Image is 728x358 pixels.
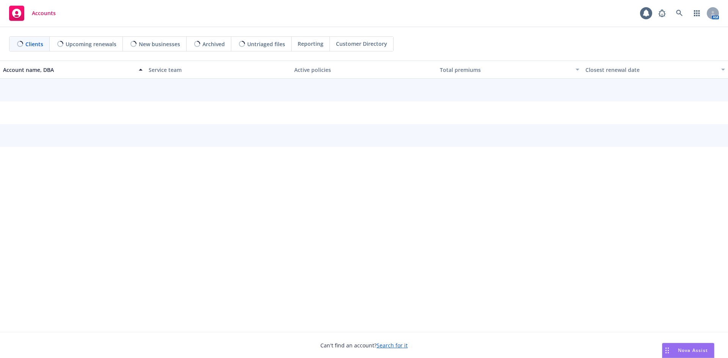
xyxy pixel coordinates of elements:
span: Can't find an account? [320,341,408,349]
span: Accounts [32,10,56,16]
span: New businesses [139,40,180,48]
button: Nova Assist [662,343,714,358]
a: Search for it [377,342,408,349]
div: Account name, DBA [3,66,134,74]
span: Clients [25,40,43,48]
a: Switch app [689,6,704,21]
span: Archived [202,40,225,48]
span: Upcoming renewals [66,40,116,48]
div: Closest renewal date [585,66,717,74]
button: Active policies [291,61,437,79]
button: Closest renewal date [582,61,728,79]
span: Customer Directory [336,40,387,48]
a: Accounts [6,3,59,24]
button: Total premiums [437,61,582,79]
div: Service team [149,66,288,74]
span: Reporting [298,40,323,48]
div: Active policies [294,66,434,74]
span: Untriaged files [247,40,285,48]
a: Report a Bug [654,6,670,21]
a: Search [672,6,687,21]
div: Total premiums [440,66,571,74]
span: Nova Assist [678,347,708,353]
button: Service team [146,61,291,79]
div: Drag to move [662,343,672,358]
